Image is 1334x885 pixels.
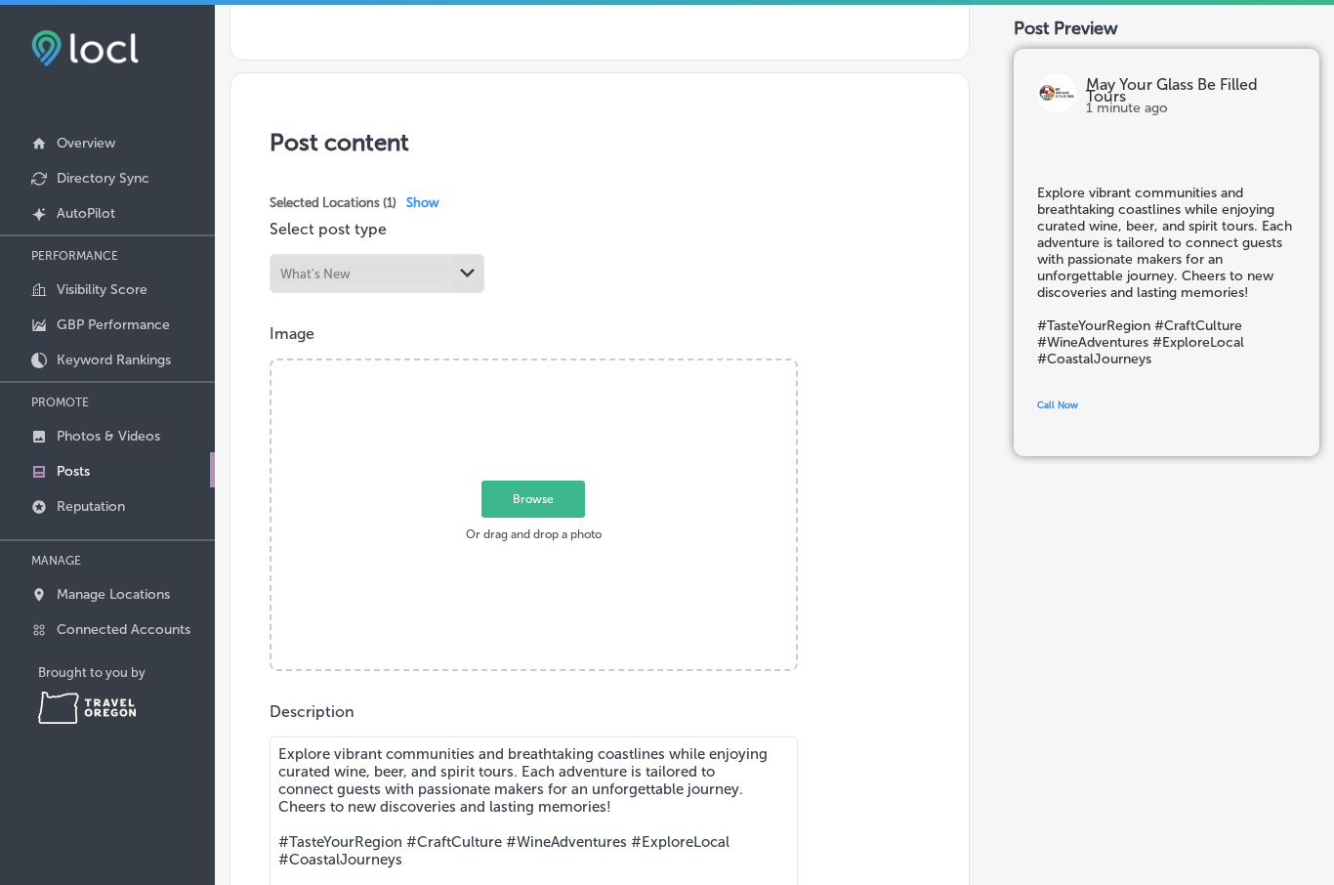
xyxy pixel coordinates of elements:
[57,586,170,603] p: Manage Locations
[1037,73,1076,112] img: logo
[270,324,930,343] p: Image
[57,135,115,151] p: Overview
[57,205,115,222] p: AutoPilot
[1037,400,1078,411] span: Call Now
[280,266,351,280] div: What's New
[57,352,171,368] p: Keyword Rankings
[270,128,930,156] h3: Post content
[270,220,930,238] p: Select post type
[481,480,585,517] span: Browse
[460,484,607,548] label: Or drag and drop a photo
[57,316,170,333] p: GBP Performance
[57,498,125,515] p: Reputation
[1086,103,1296,114] p: 1 minute ago
[270,195,396,210] span: Selected Locations ( 1 )
[57,170,149,187] p: Directory Sync
[406,195,439,210] span: Show
[57,621,190,638] p: Connected Accounts
[1037,185,1296,367] h5: Explore vibrant communities and breathtaking coastlines while enjoying curated wine, beer, and sp...
[270,702,354,721] label: Description
[57,428,160,444] p: Photos & Videos
[38,692,136,724] img: Travel Oregon
[31,30,139,66] img: fda3e92497d09a02dc62c9cd864e3231.png
[57,281,147,298] p: Visibility Score
[1086,79,1296,103] p: May Your Glass Be Filled Tours
[57,463,90,480] p: Posts
[1014,17,1319,38] div: Post Preview
[38,665,215,680] p: Brought to you by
